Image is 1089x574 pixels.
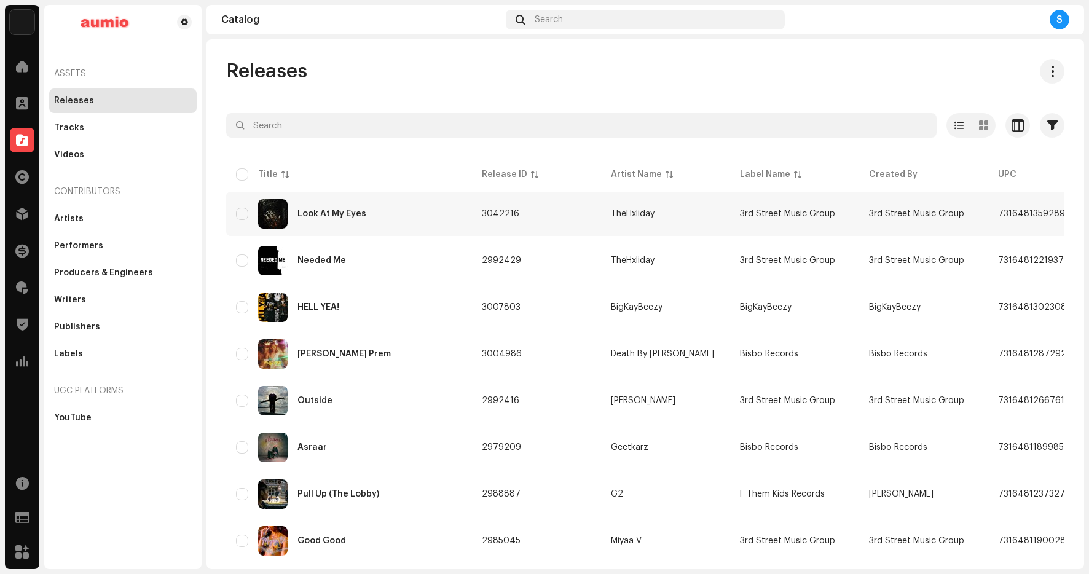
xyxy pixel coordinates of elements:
[740,396,835,405] span: 3rd Street Music Group
[611,537,720,545] span: Miyaa V
[611,210,655,218] div: TheHxliday
[998,443,1064,452] span: 7316481189985
[611,490,720,498] span: G2
[297,210,366,218] div: Look At My Eyes
[740,443,798,452] span: Bisbo Records
[998,490,1065,498] span: 7316481237327
[740,303,792,312] span: BigKayBeezy
[611,210,720,218] span: TheHxliday
[49,315,197,339] re-m-nav-item: Publishers
[54,241,103,251] div: Performers
[297,443,327,452] div: Asraar
[482,350,522,358] span: 3004986
[869,210,964,218] span: 3rd Street Music Group
[482,443,521,452] span: 2979209
[258,339,288,369] img: ef63cdaa-89e8-4966-95ba-73855003db66
[49,234,197,258] re-m-nav-item: Performers
[258,246,288,275] img: cf936a03-7bae-4c74-a836-d7cfbc66b4ca
[998,256,1064,265] span: 7316481221937
[258,199,288,229] img: eac165cd-085e-408e-b96b-881fc3310ff7
[54,123,84,133] div: Tracks
[740,210,835,218] span: 3rd Street Music Group
[226,59,307,84] span: Releases
[258,526,288,556] img: c3b74224-c628-41a0-9421-33303aff982d
[54,150,84,160] div: Videos
[258,293,288,322] img: 75400fab-ea30-48dd-8939-e272fe39bee2
[54,15,157,29] img: 1beea7a3-4a94-4a4d-a5f7-c4c02ad30d26
[611,256,720,265] span: TheHxliday
[54,322,100,332] div: Publishers
[297,490,379,498] div: Pull Up (The Lobby)
[740,256,835,265] span: 3rd Street Music Group
[54,349,83,359] div: Labels
[49,406,197,430] re-m-nav-item: YouTube
[226,113,937,138] input: Search
[482,303,521,312] span: 3007803
[54,268,153,278] div: Producers & Engineers
[611,303,662,312] div: BigKayBeezy
[49,143,197,167] re-m-nav-item: Videos
[535,15,563,25] span: Search
[1050,10,1069,29] div: S
[482,210,519,218] span: 3042216
[49,59,197,88] re-a-nav-header: Assets
[54,295,86,305] div: Writers
[869,443,927,452] span: Bisbo Records
[869,350,927,358] span: Bisbo Records
[482,256,521,265] span: 2992429
[611,443,720,452] span: Geetkarz
[49,288,197,312] re-m-nav-item: Writers
[998,210,1065,218] span: 7316481359289
[611,303,720,312] span: BigKayBeezy
[258,168,278,181] div: Title
[869,537,964,545] span: 3rd Street Music Group
[49,88,197,113] re-m-nav-item: Releases
[611,537,642,545] div: Miyaa V
[869,396,964,405] span: 3rd Street Music Group
[54,96,94,106] div: Releases
[611,168,662,181] div: Artist Name
[998,537,1066,545] span: 7316481190028
[49,376,197,406] div: UGC Platforms
[49,177,197,206] re-a-nav-header: Contributors
[297,350,391,358] div: Shuddho Prem
[221,15,501,25] div: Catalog
[49,342,197,366] re-m-nav-item: Labels
[740,168,790,181] div: Label Name
[482,168,527,181] div: Release ID
[611,396,720,405] span: Tune Hendrixx
[54,413,92,423] div: YouTube
[258,386,288,415] img: 958546f5-ce80-4251-b0c8-e92dd97fd2f4
[297,537,346,545] div: Good Good
[998,350,1066,358] span: 7316481287292
[297,396,332,405] div: Outside
[998,396,1064,405] span: 7316481266761
[740,490,825,498] span: F Them Kids Records
[869,303,921,312] span: BigKayBeezy
[869,490,934,498] span: Gerard Harmon
[49,206,197,231] re-m-nav-item: Artists
[611,350,720,358] span: Death By Anjuna
[297,303,339,312] div: HELL YEA!
[482,537,521,545] span: 2985045
[297,256,346,265] div: Needed Me
[611,396,675,405] div: [PERSON_NAME]
[49,261,197,285] re-m-nav-item: Producers & Engineers
[869,256,964,265] span: 3rd Street Music Group
[998,303,1066,312] span: 7316481302308
[54,214,84,224] div: Artists
[258,479,288,509] img: 4e4b9978-5a01-48e3-933f-0bee45c4db08
[740,537,835,545] span: 3rd Street Music Group
[611,256,655,265] div: TheHxliday
[611,443,648,452] div: Geetkarz
[611,350,714,358] div: Death By [PERSON_NAME]
[49,116,197,140] re-m-nav-item: Tracks
[740,350,798,358] span: Bisbo Records
[482,396,519,405] span: 2992416
[611,490,623,498] div: G2
[10,10,34,34] img: 0acc1618-f7fc-4c20-8fec-bf30878b9154
[258,433,288,462] img: fa7752b3-1639-4bf6-af2d-972750068089
[482,490,521,498] span: 2988887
